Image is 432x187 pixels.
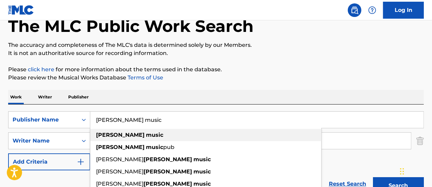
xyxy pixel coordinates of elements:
p: The accuracy and completeness of The MLC's data is determined solely by our Members. [8,41,424,49]
strong: music [146,132,163,138]
p: Publisher [66,90,91,104]
div: Publisher Name [13,116,74,124]
strong: [PERSON_NAME] [96,132,145,138]
p: It is not an authoritative source for recording information. [8,49,424,57]
a: Terms of Use [126,74,163,81]
span: [PERSON_NAME] [96,181,144,187]
strong: [PERSON_NAME] [144,156,192,163]
strong: [PERSON_NAME] [96,144,145,150]
strong: music [146,144,163,150]
strong: music [193,168,211,175]
div: Drag [400,161,404,182]
a: click here [28,66,54,73]
img: MLC Logo [8,5,34,15]
img: help [368,6,376,14]
img: search [351,6,359,14]
p: Please for more information about the terms used in the database. [8,66,424,74]
a: Log In [383,2,424,19]
p: Writer [36,90,54,104]
p: Please review the Musical Works Database [8,74,424,82]
strong: [PERSON_NAME] [144,168,192,175]
h1: The MLC Public Work Search [8,16,253,36]
span: [PERSON_NAME] [96,156,144,163]
button: Add Criteria [8,153,90,170]
div: Help [365,3,379,17]
img: 9d2ae6d4665cec9f34b9.svg [77,158,85,166]
strong: music [193,156,211,163]
a: Public Search [348,3,361,17]
span: [PERSON_NAME] [96,168,144,175]
strong: music [193,181,211,187]
p: Work [8,90,24,104]
img: Delete Criterion [416,132,424,149]
span: pub [163,144,174,150]
iframe: Chat Widget [398,154,432,187]
strong: [PERSON_NAME] [144,181,192,187]
div: Writer Name [13,137,74,145]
